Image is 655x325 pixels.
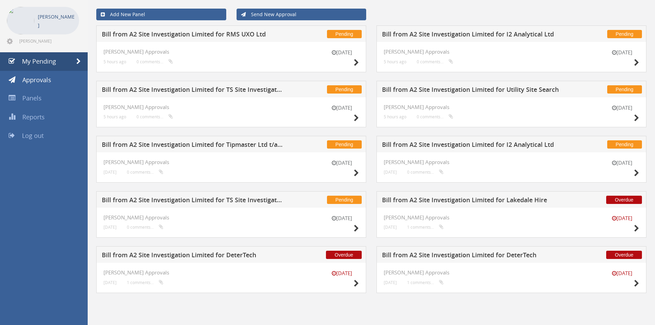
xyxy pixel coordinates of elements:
[605,159,639,166] small: [DATE]
[607,140,642,149] span: Pending
[127,170,163,175] small: 0 comments...
[417,59,453,64] small: 0 comments...
[384,49,639,55] h4: [PERSON_NAME] Approvals
[384,215,639,220] h4: [PERSON_NAME] Approvals
[38,12,76,30] p: [PERSON_NAME]
[127,225,163,230] small: 0 comments...
[382,31,563,40] h5: Bill from A2 Site Investigation Limited for I2 Analytical Ltd
[382,141,563,150] h5: Bill from A2 Site Investigation Limited for I2 Analytical Ltd
[103,215,359,220] h4: [PERSON_NAME] Approvals
[605,215,639,222] small: [DATE]
[325,159,359,166] small: [DATE]
[103,114,126,119] small: 5 hours ago
[605,49,639,56] small: [DATE]
[103,159,359,165] h4: [PERSON_NAME] Approvals
[102,141,283,150] h5: Bill from A2 Site Investigation Limited for Tipmaster Ltd t/a The All Clear Company
[102,252,283,260] h5: Bill from A2 Site Investigation Limited for DeterTech
[103,59,126,64] small: 5 hours ago
[384,270,639,275] h4: [PERSON_NAME] Approvals
[384,225,397,230] small: [DATE]
[327,140,362,149] span: Pending
[22,94,42,102] span: Panels
[103,170,117,175] small: [DATE]
[237,9,367,20] a: Send New Approval
[127,280,163,285] small: 1 comments...
[607,85,642,94] span: Pending
[384,114,406,119] small: 5 hours ago
[382,86,563,95] h5: Bill from A2 Site Investigation Limited for Utility Site Search
[384,104,639,110] h4: [PERSON_NAME] Approvals
[325,270,359,277] small: [DATE]
[102,86,283,95] h5: Bill from A2 Site Investigation Limited for TS Site Investigation Ltd
[606,196,642,204] span: Overdue
[137,114,173,119] small: 0 comments...
[22,131,44,140] span: Log out
[605,270,639,277] small: [DATE]
[325,49,359,56] small: [DATE]
[384,280,397,285] small: [DATE]
[102,31,283,40] h5: Bill from A2 Site Investigation Limited for RMS UXO Ltd
[326,251,362,259] span: Overdue
[22,113,45,121] span: Reports
[103,280,117,285] small: [DATE]
[382,197,563,205] h5: Bill from A2 Site Investigation Limited for Lakedale Hire
[407,170,444,175] small: 0 comments...
[96,9,226,20] a: Add New Panel
[102,197,283,205] h5: Bill from A2 Site Investigation Limited for TS Site Investigation Ltd
[103,104,359,110] h4: [PERSON_NAME] Approvals
[327,196,362,204] span: Pending
[103,49,359,55] h4: [PERSON_NAME] Approvals
[384,159,639,165] h4: [PERSON_NAME] Approvals
[407,280,444,285] small: 1 comments...
[325,215,359,222] small: [DATE]
[103,270,359,275] h4: [PERSON_NAME] Approvals
[606,251,642,259] span: Overdue
[605,104,639,111] small: [DATE]
[417,114,453,119] small: 0 comments...
[327,85,362,94] span: Pending
[22,76,51,84] span: Approvals
[382,252,563,260] h5: Bill from A2 Site Investigation Limited for DeterTech
[103,225,117,230] small: [DATE]
[325,104,359,111] small: [DATE]
[22,57,56,65] span: My Pending
[19,38,78,44] span: [PERSON_NAME][EMAIL_ADDRESS][PERSON_NAME][DOMAIN_NAME]
[384,170,397,175] small: [DATE]
[607,30,642,38] span: Pending
[327,30,362,38] span: Pending
[407,225,444,230] small: 1 comments...
[137,59,173,64] small: 0 comments...
[384,59,406,64] small: 5 hours ago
